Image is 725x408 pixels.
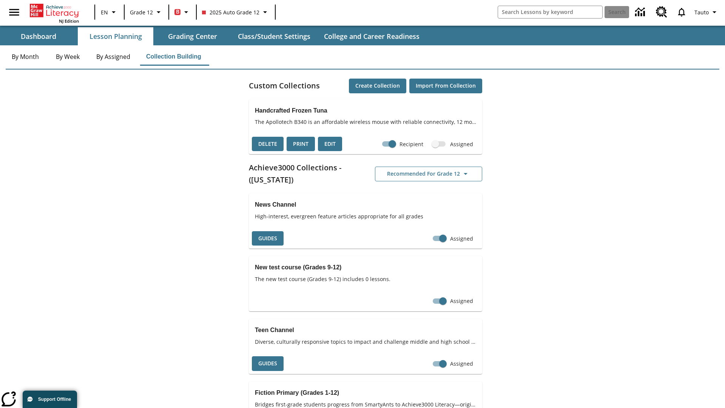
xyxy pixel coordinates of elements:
h3: Handcrafted Frozen Tuna [255,105,476,116]
span: Support Offline [38,397,71,402]
button: By Month [6,48,45,66]
button: Guides [252,356,284,371]
button: Delete [252,137,284,151]
button: Class: 2025 Auto Grade 12, Select your class [199,5,273,19]
button: Open side menu [3,1,25,23]
span: Assigned [450,360,473,368]
button: Import from Collection [409,79,482,93]
button: Support Offline [23,391,77,408]
h2: Achieve3000 Collections - ([US_STATE]) [249,162,366,186]
span: Assigned [450,140,473,148]
span: B [176,7,179,17]
button: Guides [252,231,284,246]
span: Grade 12 [130,8,153,16]
span: Tauto [694,8,709,16]
a: Home [30,3,79,18]
span: The new test course (Grades 9-12) includes 0 lessons. [255,275,476,283]
button: Profile/Settings [691,5,722,19]
button: Grading Center [155,27,230,45]
span: Diverse, culturally responsive topics to impact and challenge middle and high school students [255,338,476,346]
button: Recommended for Grade 12 [375,167,482,181]
div: Home [30,2,79,24]
span: EN [101,8,108,16]
a: Notifications [672,2,691,22]
h3: Fiction Primary (Grades 1-12) [255,388,476,398]
button: Print, will open in a new window [287,137,315,151]
button: College and Career Readiness [318,27,426,45]
h3: News Channel [255,199,476,210]
button: Edit [318,137,342,151]
a: Resource Center, Will open in new tab [651,2,672,22]
button: By Week [49,48,86,66]
span: High-interest, evergreen feature articles appropriate for all grades [255,212,476,220]
a: Data Center [631,2,651,23]
button: Language: EN, Select a language [97,5,122,19]
button: Collection Building [140,48,207,66]
button: Grade: Grade 12, Select a grade [127,5,166,19]
button: Class/Student Settings [232,27,316,45]
h3: Teen Channel [255,325,476,335]
span: Assigned [450,235,473,243]
button: Boost Class color is red. Change class color [171,5,194,19]
button: Lesson Planning [78,27,153,45]
button: By Assigned [90,48,136,66]
span: Recipient [400,140,423,148]
button: Create Collection [349,79,406,93]
span: NJ Edition [59,18,79,24]
h2: Custom Collections [249,80,320,92]
span: Assigned [450,297,473,305]
h3: New test course (Grades 9-12) [255,262,476,273]
button: Dashboard [1,27,76,45]
input: search field [498,6,602,18]
span: The Apollotech B340 is an affordable wireless mouse with reliable connectivity, 12 months battery... [255,118,476,126]
span: 2025 Auto Grade 12 [202,8,259,16]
